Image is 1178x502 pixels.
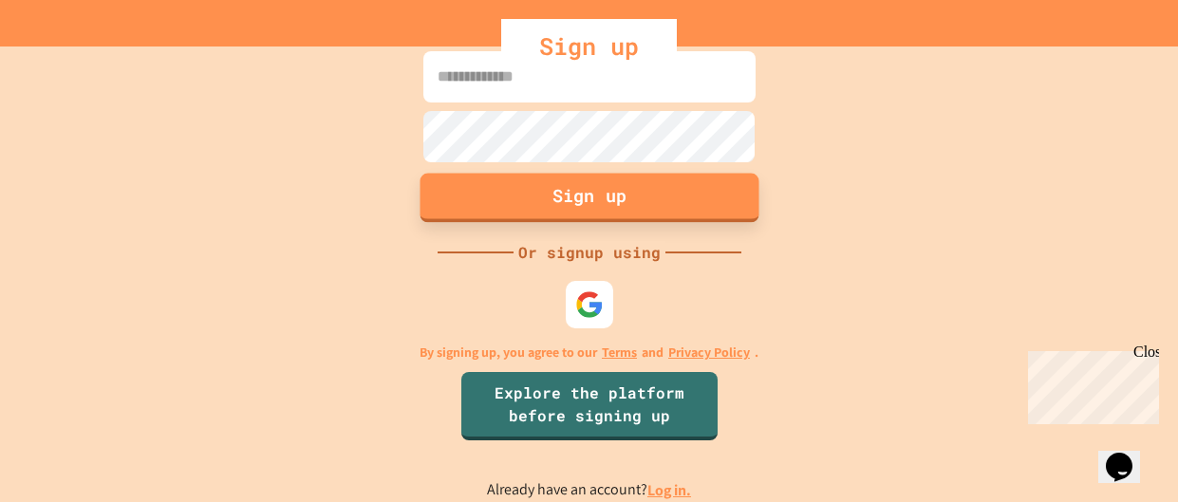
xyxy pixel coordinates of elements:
[501,19,677,74] div: Sign up
[8,8,131,121] div: Chat with us now!Close
[420,173,758,222] button: Sign up
[668,343,750,363] a: Privacy Policy
[1098,426,1159,483] iframe: chat widget
[602,343,637,363] a: Terms
[420,343,758,363] p: By signing up, you agree to our and .
[1020,344,1159,424] iframe: chat widget
[575,290,604,319] img: google-icon.svg
[514,241,665,264] div: Or signup using
[461,372,718,440] a: Explore the platform before signing up
[487,478,691,502] p: Already have an account?
[647,480,691,500] a: Log in.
